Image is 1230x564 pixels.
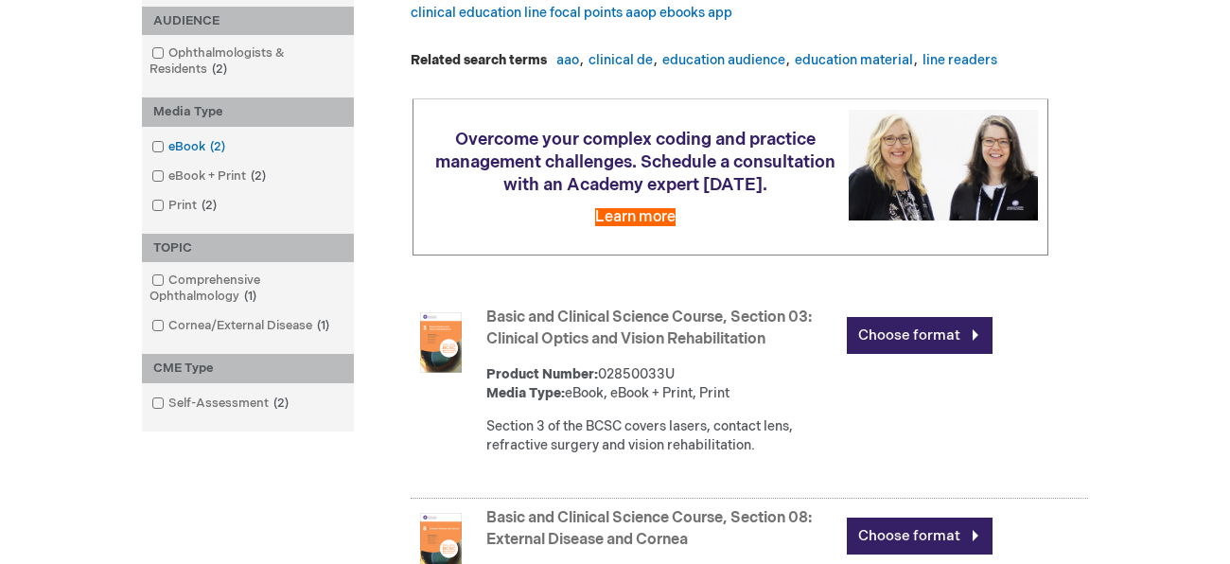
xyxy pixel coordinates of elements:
span: 2 [207,62,232,77]
a: Print2 [147,197,224,215]
div: Media Type [142,97,354,127]
span: 2 [197,198,221,213]
span: 1 [312,318,334,333]
a: Self-Assessment2 [147,395,296,413]
span: 2 [205,139,230,154]
a: Basic and Clinical Science Course, Section 08: External Disease and Cornea [486,509,812,549]
a: clinical education line focal points aaop ebooks app [411,5,732,21]
div: 02850033U eBook, eBook + Print, Print [486,365,837,403]
div: AUDIENCE [142,7,354,36]
span: 2 [246,168,271,184]
a: Learn more [595,208,676,226]
img: Schedule a consultation with an Academy expert today [849,110,1038,220]
span: 1 [239,289,261,304]
a: eBook2 [147,138,233,156]
div: TOPIC [142,234,354,263]
span: Overcome your complex coding and practice management challenges. Schedule a consultation with an ... [435,130,835,195]
strong: Product Number: [486,366,598,382]
strong: Media Type: [486,385,565,401]
a: Ophthalmologists & Residents2 [147,44,349,79]
a: Basic and Clinical Science Course, Section 03: Clinical Optics and Vision Rehabilitation [486,308,812,348]
a: eBook + Print2 [147,167,273,185]
a: education material [795,52,913,68]
a: Choose format [847,518,993,555]
a: Choose format [847,317,993,354]
a: line readers [922,52,997,68]
div: Section 3 of the BCSC covers lasers, contact lens, refractive surgery and vision rehabilitation. [486,417,837,455]
a: aao [556,52,579,68]
a: Cornea/External Disease1 [147,317,337,335]
a: Comprehensive Ophthalmology1 [147,272,349,306]
span: 2 [269,396,293,411]
a: education audience [662,52,785,68]
img: Basic and Clinical Science Course, Section 03: Clinical Optics and Vision Rehabilitation [411,312,471,373]
a: clinical de [589,52,653,68]
dt: Related search terms [411,51,547,70]
div: CME Type [142,354,354,383]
